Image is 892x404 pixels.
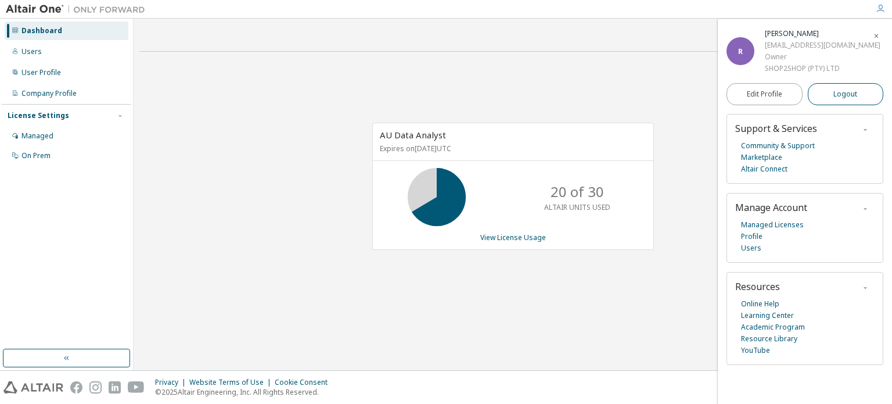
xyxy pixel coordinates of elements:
a: Profile [741,231,762,242]
p: Expires on [DATE] UTC [380,144,643,153]
div: License Settings [8,111,69,120]
div: User Profile [21,68,61,77]
span: R [738,47,743,56]
p: © 2025 Altair Engineering, Inc. All Rights Reserved. [155,387,334,397]
a: YouTube [741,345,770,356]
div: Ruan Du Plessis [765,28,880,40]
div: Website Terms of Use [189,378,275,387]
button: Logout [808,83,884,105]
img: altair_logo.svg [3,381,63,394]
div: Cookie Consent [275,378,334,387]
a: View License Usage [480,233,546,242]
div: Privacy [155,378,189,387]
img: facebook.svg [70,381,82,394]
div: Company Profile [21,89,77,98]
a: Academic Program [741,321,805,333]
div: On Prem [21,151,51,160]
div: Owner [765,51,880,63]
a: Resource Library [741,333,797,345]
div: Users [21,47,42,56]
a: Learning Center [741,310,794,321]
img: linkedin.svg [109,381,121,394]
p: ALTAIR UNITS USED [544,202,610,212]
a: Online Help [741,298,779,310]
img: instagram.svg [89,381,102,394]
span: Resources [735,280,780,293]
div: SHOP2SHOP (PTY) LTD [765,63,880,74]
span: Support & Services [735,122,817,135]
span: Manage Account [735,201,807,214]
img: Altair One [6,3,151,15]
span: Edit Profile [747,90,782,99]
a: Marketplace [741,152,782,163]
a: Users [741,242,761,254]
p: 20 of 30 [551,182,604,202]
img: youtube.svg [128,381,145,394]
span: AU Data Analyst [380,129,446,141]
a: Managed Licenses [741,219,804,231]
a: Edit Profile [726,83,803,105]
span: Logout [833,88,857,100]
a: Community & Support [741,140,815,152]
div: Dashboard [21,26,62,35]
div: Managed [21,131,53,141]
div: [EMAIL_ADDRESS][DOMAIN_NAME] [765,40,880,51]
a: Altair Connect [741,163,787,175]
